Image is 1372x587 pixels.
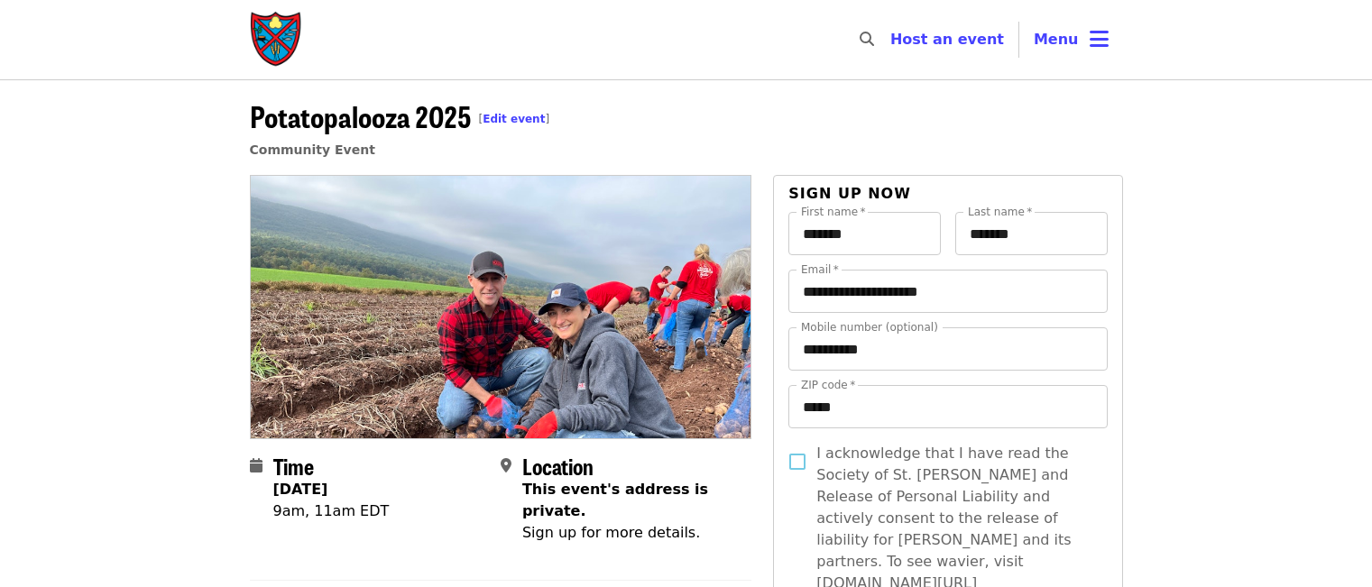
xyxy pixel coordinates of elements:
span: Time [273,450,314,482]
input: Mobile number (optional) [788,327,1107,371]
i: map-marker-alt icon [501,457,511,474]
span: Sign up now [788,185,911,202]
img: Potatopalooza 2025 organized by Society of St. Andrew [251,176,751,437]
a: Community Event [250,142,375,157]
label: Mobile number (optional) [801,322,938,333]
span: This event's address is private. [522,481,708,519]
input: Email [788,270,1107,313]
span: Menu [1034,31,1079,48]
a: Edit event [483,113,545,125]
input: ZIP code [788,385,1107,428]
label: ZIP code [801,380,855,390]
span: [ ] [479,113,550,125]
label: Last name [968,206,1032,217]
input: First name [788,212,941,255]
div: 9am, 11am EDT [273,500,390,522]
span: Sign up for more details. [522,524,700,541]
input: Search [885,18,899,61]
span: Potatopalooza 2025 [250,95,550,137]
img: Society of St. Andrew - Home [250,11,304,69]
strong: [DATE] [273,481,328,498]
span: Location [522,450,594,482]
i: calendar icon [250,457,262,474]
label: Email [801,264,839,275]
input: Last name [955,212,1108,255]
i: bars icon [1090,26,1109,52]
label: First name [801,206,866,217]
button: Toggle account menu [1019,18,1123,61]
i: search icon [860,31,874,48]
a: Host an event [890,31,1004,48]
